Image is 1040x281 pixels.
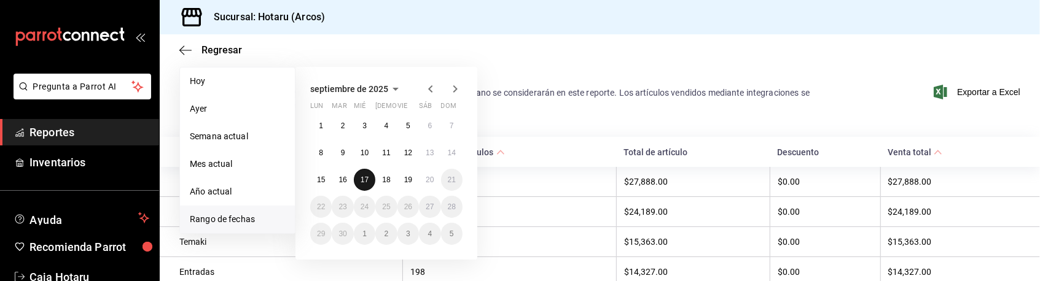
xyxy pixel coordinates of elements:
abbr: 1 de septiembre de 2025 [319,121,323,130]
button: 1 de septiembre de 2025 [310,115,332,137]
div: Descuento [777,147,873,157]
p: Nota [179,72,849,87]
button: 26 de septiembre de 2025 [397,196,419,218]
button: Regresar [179,44,242,56]
abbr: jueves [375,102,448,115]
abbr: 16 de septiembre de 2025 [338,175,346,184]
abbr: 7 de septiembre de 2025 [450,121,454,130]
abbr: 4 de octubre de 2025 [428,229,432,238]
abbr: martes [332,102,346,115]
div: $24,189.00 [624,207,762,217]
button: 5 de septiembre de 2025 [397,115,419,137]
span: Ayuda [29,210,133,225]
button: septiembre de 2025 [310,82,403,96]
abbr: 23 de septiembre de 2025 [338,202,346,211]
button: 4 de septiembre de 2025 [375,115,397,137]
abbr: 4 de septiembre de 2025 [385,121,389,130]
button: 22 de septiembre de 2025 [310,196,332,218]
abbr: 2 de octubre de 2025 [385,229,389,238]
button: 7 de septiembre de 2025 [441,115,463,137]
div: $0.00 [778,267,873,277]
abbr: 29 de septiembre de 2025 [317,229,325,238]
button: 30 de septiembre de 2025 [332,223,353,245]
abbr: 26 de septiembre de 2025 [404,202,412,211]
span: Semana actual [190,130,285,143]
div: $14,327.00 [888,267,1020,277]
span: Rango de fechas [190,213,285,226]
span: Regresar [201,44,242,56]
div: $0.00 [778,177,873,187]
abbr: 3 de octubre de 2025 [406,229,410,238]
abbr: viernes [397,102,407,115]
button: 28 de septiembre de 2025 [441,196,463,218]
button: Exportar a Excel [936,85,1020,99]
abbr: 19 de septiembre de 2025 [404,175,412,184]
span: Año actual [190,185,285,198]
button: 19 de septiembre de 2025 [397,169,419,191]
button: Pregunta a Parrot AI [14,74,151,99]
abbr: 2 de septiembre de 2025 [341,121,345,130]
abbr: 17 de septiembre de 2025 [361,175,369,184]
abbr: 28 de septiembre de 2025 [448,202,456,211]
button: 25 de septiembre de 2025 [375,196,397,218]
button: 29 de septiembre de 2025 [310,223,332,245]
span: Venta total [888,147,942,157]
div: Venta total [888,147,931,157]
div: $27,888.00 [624,177,762,187]
abbr: 11 de septiembre de 2025 [382,148,390,157]
abbr: 13 de septiembre de 2025 [426,148,434,157]
button: 6 de septiembre de 2025 [419,115,440,137]
button: 11 de septiembre de 2025 [375,142,397,164]
span: Recomienda Parrot [29,239,149,255]
abbr: domingo [441,102,456,115]
abbr: 5 de octubre de 2025 [450,229,454,238]
abbr: 22 de septiembre de 2025 [317,202,325,211]
button: 18 de septiembre de 2025 [375,169,397,191]
div: Entradas [179,267,395,277]
abbr: 10 de septiembre de 2025 [361,148,369,157]
span: septiembre de 2025 [310,84,388,94]
abbr: 24 de septiembre de 2025 [361,202,369,211]
abbr: 15 de septiembre de 2025 [317,175,325,184]
abbr: 3 de septiembre de 2025 [362,121,367,130]
span: Pregunta a Parrot AI [33,80,132,93]
button: 27 de septiembre de 2025 [419,196,440,218]
button: 20 de septiembre de 2025 [419,169,440,191]
abbr: 21 de septiembre de 2025 [448,175,456,184]
button: 10 de septiembre de 2025 [354,142,375,164]
span: Inventarios [29,154,149,171]
abbr: 9 de septiembre de 2025 [341,148,345,157]
button: open_drawer_menu [135,32,145,42]
button: 9 de septiembre de 2025 [332,142,353,164]
abbr: 12 de septiembre de 2025 [404,148,412,157]
a: Pregunta a Parrot AI [9,89,151,102]
button: 1 de octubre de 2025 [354,223,375,245]
abbr: 25 de septiembre de 2025 [382,202,390,211]
span: Ayer [190,102,285,115]
button: 2 de septiembre de 2025 [332,115,353,137]
abbr: 18 de septiembre de 2025 [382,175,390,184]
div: $24,189.00 [888,207,1020,217]
button: 14 de septiembre de 2025 [441,142,463,164]
abbr: lunes [310,102,323,115]
abbr: 27 de septiembre de 2025 [426,202,434,211]
button: 5 de octubre de 2025 [441,223,463,245]
div: Temaki [179,237,395,247]
button: 23 de septiembre de 2025 [332,196,353,218]
div: $15,363.00 [888,237,1020,247]
span: Reportes [29,124,149,140]
abbr: 14 de septiembre de 2025 [448,148,456,157]
button: 17 de septiembre de 2025 [354,169,375,191]
abbr: 30 de septiembre de 2025 [338,229,346,238]
abbr: miércoles [354,102,366,115]
button: 24 de septiembre de 2025 [354,196,375,218]
button: 8 de septiembre de 2025 [310,142,332,164]
button: 16 de septiembre de 2025 [332,169,353,191]
div: $0.00 [778,207,873,217]
button: 12 de septiembre de 2025 [397,142,419,164]
abbr: 8 de septiembre de 2025 [319,148,323,157]
h3: Sucursal: Hotaru (Arcos) [204,10,325,25]
button: 3 de septiembre de 2025 [354,115,375,137]
abbr: 1 de octubre de 2025 [362,229,367,238]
